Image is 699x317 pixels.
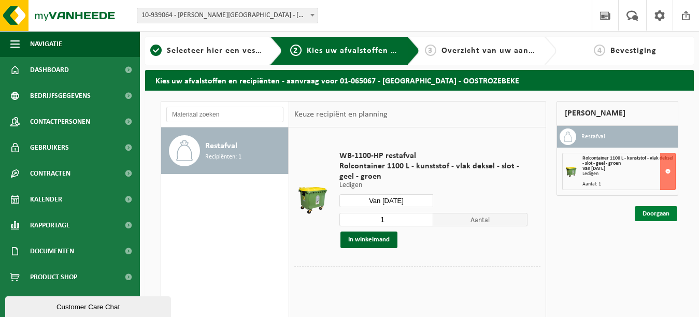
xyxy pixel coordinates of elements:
[441,47,551,55] span: Overzicht van uw aanvraag
[30,290,114,316] span: Acceptatievoorwaarden
[145,70,694,90] h2: Kies uw afvalstoffen en recipiënten - aanvraag voor 01-065067 - [GEOGRAPHIC_DATA] - OOSTROZEBEKE
[339,194,434,207] input: Selecteer datum
[610,47,657,55] span: Bevestiging
[167,47,279,55] span: Selecteer hier een vestiging
[205,152,241,162] span: Recipiënten: 1
[161,127,289,174] button: Restafval Recipiënten: 1
[339,151,528,161] span: WB-1100-HP restafval
[166,107,283,122] input: Materiaal zoeken
[594,45,605,56] span: 4
[30,264,77,290] span: Product Shop
[339,161,528,182] span: Rolcontainer 1100 L - kunststof - vlak deksel - slot - geel - groen
[30,238,74,264] span: Documenten
[557,101,678,126] div: [PERSON_NAME]
[433,213,527,226] span: Aantal
[582,166,605,171] strong: Van [DATE]
[30,186,62,212] span: Kalender
[582,182,675,187] div: Aantal: 1
[30,83,91,109] span: Bedrijfsgegevens
[30,57,69,83] span: Dashboard
[339,182,528,189] p: Ledigen
[150,45,162,56] span: 1
[30,135,69,161] span: Gebruikers
[137,8,318,23] span: 10-939064 - LEFERBE DOMINIQUE - VISSERSHOVEKE - OOSTROZEBEKE
[581,128,605,145] h3: Restafval
[205,140,237,152] span: Restafval
[582,155,673,166] span: Rolcontainer 1100 L - kunststof - vlak deksel - slot - geel - groen
[425,45,436,56] span: 3
[289,102,393,127] div: Keuze recipiënt en planning
[30,31,62,57] span: Navigatie
[30,109,90,135] span: Contactpersonen
[582,171,675,177] div: Ledigen
[307,47,449,55] span: Kies uw afvalstoffen en recipiënten
[30,212,70,238] span: Rapportage
[290,45,302,56] span: 2
[340,232,397,248] button: In winkelmand
[635,206,677,221] a: Doorgaan
[30,161,70,186] span: Contracten
[5,294,173,317] iframe: chat widget
[150,45,262,57] a: 1Selecteer hier een vestiging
